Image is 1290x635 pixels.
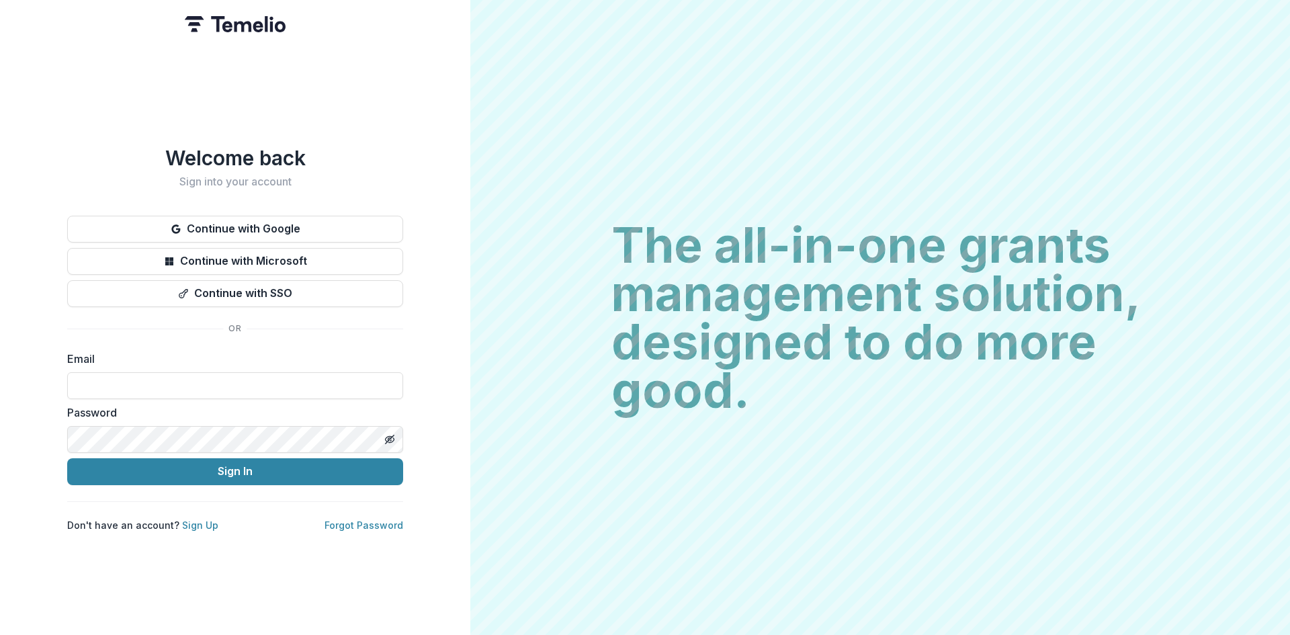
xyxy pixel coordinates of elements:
button: Sign In [67,458,403,485]
a: Forgot Password [325,519,403,531]
label: Email [67,351,395,367]
p: Don't have an account? [67,518,218,532]
label: Password [67,405,395,421]
img: Temelio [185,16,286,32]
button: Toggle password visibility [379,429,400,450]
button: Continue with SSO [67,280,403,307]
button: Continue with Microsoft [67,248,403,275]
a: Sign Up [182,519,218,531]
button: Continue with Google [67,216,403,243]
h1: Welcome back [67,146,403,170]
h2: Sign into your account [67,175,403,188]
